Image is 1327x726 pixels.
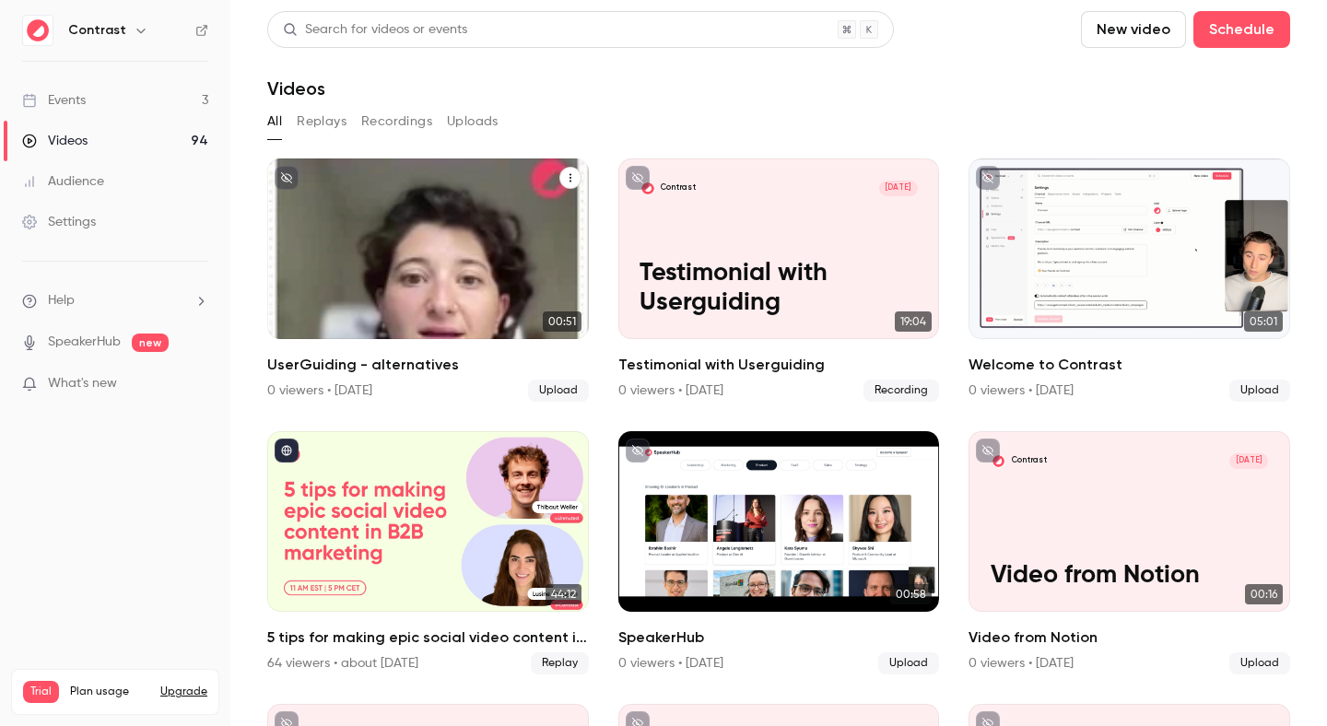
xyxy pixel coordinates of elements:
[267,626,589,649] h2: 5 tips for making epic social video content in B2B marketing
[618,158,940,402] a: Testimonial with UserguidingContrast[DATE]Testimonial with Userguiding19:04Testimonial with Userg...
[969,158,1290,402] li: Welcome to Contrast
[969,354,1290,376] h2: Welcome to Contrast
[267,11,1290,715] section: Videos
[976,439,1000,463] button: unpublished
[22,172,104,191] div: Audience
[48,291,75,310] span: Help
[969,431,1290,674] li: Video from Notion
[1012,455,1047,466] p: Contrast
[267,158,589,402] li: UserGuiding - alternatives
[283,20,467,40] div: Search for videos or events
[546,584,581,604] span: 44:12
[528,380,589,402] span: Upload
[890,584,932,604] span: 00:58
[22,132,88,150] div: Videos
[969,654,1074,673] div: 0 viewers • [DATE]
[297,107,346,136] button: Replays
[543,311,581,332] span: 00:51
[1229,380,1290,402] span: Upload
[275,166,299,190] button: unpublished
[132,334,169,352] span: new
[618,431,940,674] a: 00:58SpeakerHub0 viewers • [DATE]Upload
[969,626,1290,649] h2: Video from Notion
[68,21,126,40] h6: Contrast
[1244,311,1283,332] span: 05:01
[267,158,589,402] a: 00:51UserGuiding - alternatives0 viewers • [DATE]Upload
[1193,11,1290,48] button: Schedule
[23,16,53,45] img: Contrast
[447,107,499,136] button: Uploads
[70,685,149,699] span: Plan usage
[22,291,208,310] li: help-dropdown-opener
[878,652,939,674] span: Upload
[48,374,117,393] span: What's new
[895,311,932,332] span: 19:04
[626,166,650,190] button: unpublished
[267,431,589,674] li: 5 tips for making epic social video content in B2B marketing
[991,561,1269,591] p: Video from Notion
[618,158,940,402] li: Testimonial with Userguiding
[618,654,723,673] div: 0 viewers • [DATE]
[531,652,589,674] span: Replay
[267,77,325,100] h1: Videos
[275,439,299,463] button: published
[22,91,86,110] div: Events
[969,381,1074,400] div: 0 viewers • [DATE]
[640,259,918,317] p: Testimonial with Userguiding
[618,354,940,376] h2: Testimonial with Userguiding
[23,681,59,703] span: Trial
[22,213,96,231] div: Settings
[1245,584,1283,604] span: 00:16
[361,107,432,136] button: Recordings
[969,431,1290,674] a: Video from NotionContrast[DATE]Video from Notion00:16Video from Notion0 viewers • [DATE]Upload
[863,380,939,402] span: Recording
[626,439,650,463] button: unpublished
[267,654,418,673] div: 64 viewers • about [DATE]
[1229,652,1290,674] span: Upload
[618,626,940,649] h2: SpeakerHub
[879,181,918,196] span: [DATE]
[267,354,589,376] h2: UserGuiding - alternatives
[1081,11,1186,48] button: New video
[267,431,589,674] a: 44:125 tips for making epic social video content in B2B marketing64 viewers • about [DATE]Replay
[267,381,372,400] div: 0 viewers • [DATE]
[1229,453,1268,469] span: [DATE]
[969,158,1290,402] a: 05:01Welcome to Contrast0 viewers • [DATE]Upload
[48,333,121,352] a: SpeakerHub
[618,431,940,674] li: SpeakerHub
[618,381,723,400] div: 0 viewers • [DATE]
[661,182,696,193] p: Contrast
[160,685,207,699] button: Upgrade
[976,166,1000,190] button: unpublished
[267,107,282,136] button: All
